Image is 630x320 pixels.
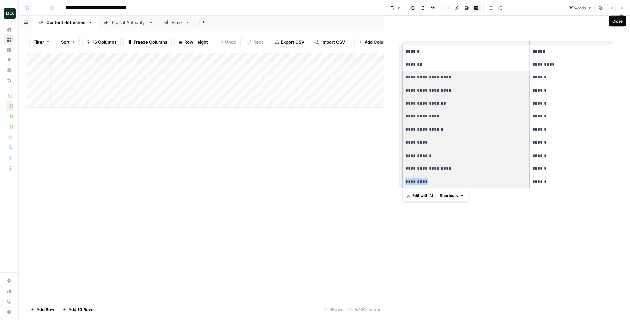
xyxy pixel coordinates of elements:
[281,39,304,45] span: Export CSV
[93,39,116,45] span: 16 Columns
[354,37,394,47] button: Add Column
[184,39,208,45] span: Row Height
[33,39,44,45] span: Filter
[134,39,167,45] span: Freeze Columns
[311,37,349,47] button: Import CSV
[412,193,433,199] span: Edit with AI
[4,8,16,19] img: Nick's Workspace Logo
[243,37,268,47] button: Redo
[172,19,183,26] div: Blank
[29,37,54,47] button: Filter
[68,306,94,313] span: Add 10 Rows
[4,5,14,22] button: Workspace: Nick's Workspace
[98,16,159,29] a: Topical Authority
[61,39,70,45] span: Sort
[174,37,212,47] button: Row Height
[36,306,54,313] span: Add Row
[4,75,14,86] a: Flightpath
[33,16,98,29] a: Content Refreshes
[4,275,14,286] a: Settings
[612,18,623,24] div: Close
[437,191,467,200] button: Shortcuts
[111,19,146,26] div: Topical Authority
[271,37,308,47] button: Export CSV
[4,65,14,75] a: Your Data
[215,37,241,47] button: Undo
[57,37,80,47] button: Sort
[58,304,98,315] button: Add 10 Rows
[4,24,14,35] a: Home
[46,19,85,26] div: Content Refreshes
[253,39,264,45] span: Redo
[440,193,458,199] span: Shortcuts
[346,304,384,315] div: 9/16 Columns
[566,4,595,12] button: 39 words
[4,307,14,317] button: Help + Support
[123,37,172,47] button: Freeze Columns
[404,191,436,200] button: Edit with AI
[4,296,14,307] a: Learning Hub
[225,39,236,45] span: Undo
[4,45,14,55] a: Insights
[27,304,58,315] button: Add Row
[4,55,14,65] a: Opportunities
[321,304,346,315] div: 3 Rows
[4,286,14,296] a: Usage
[82,37,121,47] button: 16 Columns
[569,5,586,11] span: 39 words
[365,39,390,45] span: Add Column
[321,39,345,45] span: Import CSV
[4,34,14,45] a: Browse
[159,16,196,29] a: Blank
